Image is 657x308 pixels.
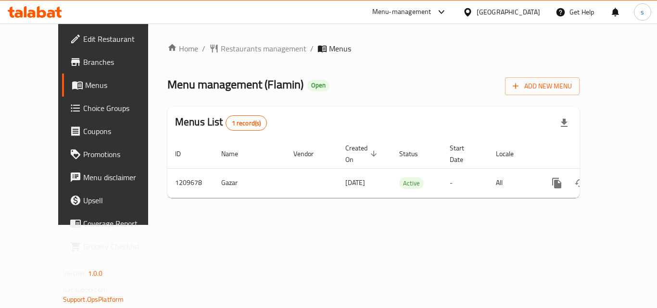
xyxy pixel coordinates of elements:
[63,293,124,306] a: Support.OpsPlatform
[62,27,168,50] a: Edit Restaurant
[513,80,572,92] span: Add New Menu
[209,43,306,54] a: Restaurants management
[399,177,424,189] div: Active
[442,168,488,197] td: -
[62,74,168,97] a: Menus
[62,212,168,235] a: Coverage Report
[175,115,267,131] h2: Menus List
[345,176,365,189] span: [DATE]
[399,148,430,160] span: Status
[83,241,160,252] span: Grocery Checklist
[226,119,267,128] span: 1 record(s)
[62,50,168,74] a: Branches
[221,43,306,54] span: Restaurants management
[175,148,193,160] span: ID
[345,142,380,165] span: Created On
[62,143,168,166] a: Promotions
[505,77,580,95] button: Add New Menu
[545,172,569,195] button: more
[83,172,160,183] span: Menu disclaimer
[62,120,168,143] a: Coupons
[63,283,107,296] span: Get support on:
[167,139,645,198] table: enhanced table
[62,235,168,258] a: Grocery Checklist
[83,33,160,45] span: Edit Restaurant
[83,195,160,206] span: Upsell
[221,148,251,160] span: Name
[329,43,351,54] span: Menus
[307,80,329,91] div: Open
[83,56,160,68] span: Branches
[569,172,592,195] button: Change Status
[62,97,168,120] a: Choice Groups
[553,111,576,135] div: Export file
[214,168,286,197] td: Gazar
[63,267,87,280] span: Version:
[83,102,160,114] span: Choice Groups
[83,148,160,160] span: Promotions
[488,168,538,197] td: All
[307,81,329,89] span: Open
[310,43,314,54] li: /
[62,166,168,189] a: Menu disclaimer
[167,43,580,54] nav: breadcrumb
[83,125,160,137] span: Coupons
[167,168,214,197] td: 1209678
[167,74,303,95] span: Menu management ( Flamin )
[372,6,431,18] div: Menu-management
[62,189,168,212] a: Upsell
[167,43,198,54] a: Home
[88,267,103,280] span: 1.0.0
[496,148,526,160] span: Locale
[399,178,424,189] span: Active
[83,218,160,229] span: Coverage Report
[293,148,326,160] span: Vendor
[538,139,645,169] th: Actions
[226,115,267,131] div: Total records count
[85,79,160,91] span: Menus
[477,7,540,17] div: [GEOGRAPHIC_DATA]
[641,7,644,17] span: s
[202,43,205,54] li: /
[450,142,477,165] span: Start Date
